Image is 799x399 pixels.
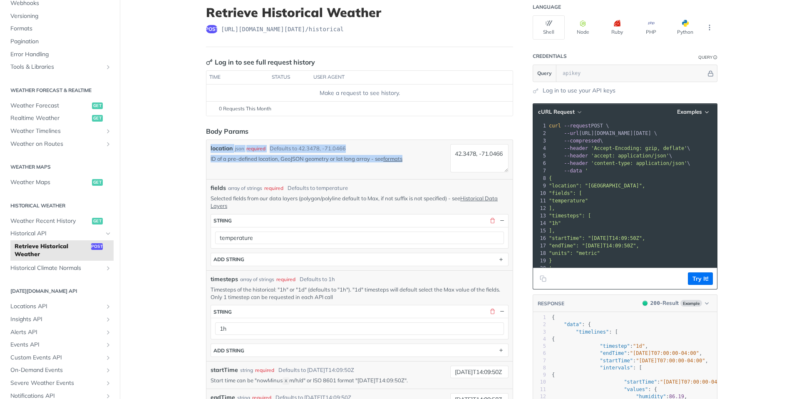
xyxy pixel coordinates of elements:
span: Pagination [10,37,112,46]
h2: [DATE][DOMAIN_NAME] API [6,287,114,295]
span: { [549,175,552,181]
span: 0 Requests This Month [219,105,271,112]
p: ID of a pre-defined location, GeoJSON geometry or lat long array - see [211,155,447,162]
span: "timestep" [600,343,630,349]
th: user agent [310,71,496,84]
a: Weather TimelinesShow subpages for Weather Timelines [6,125,114,137]
div: 10 [533,379,546,386]
span: { [552,372,555,378]
a: Weather Mapsget [6,176,114,189]
span: : [ [552,329,618,335]
span: "1h" [549,220,561,226]
div: 3 [533,329,546,336]
button: Show subpages for Weather Timelines [105,128,112,135]
button: Query [533,65,556,82]
a: Insights APIShow subpages for Insights API [6,313,114,326]
div: Make a request to see history. [210,89,509,97]
div: 16 [533,234,547,242]
label: location [211,144,233,153]
button: Show subpages for On-Demand Events [105,367,112,374]
span: : , [552,343,648,349]
a: Historical Climate NormalsShow subpages for Historical Climate Normals [6,262,114,274]
span: --compressed [564,138,600,144]
div: array of strings [240,276,274,283]
h2: Historical Weather [6,202,114,209]
div: Defaults to 1h [300,275,335,284]
div: 1 [533,314,546,321]
span: Query [537,70,552,77]
span: "timelines" [576,329,609,335]
div: 20 [533,264,547,272]
div: Body Params [206,126,248,136]
div: string [213,217,232,224]
span: cURL Request [538,108,575,115]
button: Show subpages for Insights API [105,316,112,323]
div: ADD string [213,347,244,354]
span: \ [549,160,690,166]
a: Historical APIHide subpages for Historical API [6,227,114,240]
div: ADD string [213,256,244,262]
a: Events APIShow subpages for Events API [6,339,114,351]
span: "endTime": "[DATE]T14:09:50Z", [549,243,639,249]
div: required [246,145,266,152]
a: Locations APIShow subpages for Locations API [6,300,114,313]
span: Retrieve Historical Weather [15,242,89,259]
span: Example [680,300,702,307]
input: apikey [558,65,706,82]
span: --request [564,123,591,129]
button: 200200-ResultExample [638,299,713,307]
span: X [285,378,288,384]
span: "startTime" [600,358,633,364]
a: Realtime Weatherget [6,112,114,125]
button: Copy to clipboard [537,272,549,285]
span: Weather Maps [10,178,90,187]
span: \ [549,138,603,144]
span: "startTime": "[DATE]T14:09:50Z", [549,235,645,241]
div: 9 [533,372,546,379]
div: 11 [533,197,547,204]
span: "startTime" [624,379,657,385]
span: --header [564,160,588,166]
span: Custom Events API [10,354,103,362]
button: Ruby [601,15,633,40]
span: --header [564,145,588,151]
span: "[DATE]T07:00:00-04:00" [660,379,729,385]
span: --header [564,153,588,159]
span: 200 [643,301,648,306]
a: Retrieve Historical Weatherpost [10,240,114,261]
span: Versioning [10,12,112,20]
span: : { [552,322,591,327]
button: Show subpages for Events API [105,342,112,348]
span: \ [549,145,690,151]
div: Credentials [533,53,567,60]
span: 'accept: application/json' [591,153,669,159]
span: https://api.tomorrow.io/v4/historical [221,25,344,33]
h1: Retrieve Historical Weather [206,5,513,20]
button: Shell [533,15,565,40]
a: Pagination [6,35,114,48]
span: get [92,102,103,109]
span: 'content-type: application/json' [591,160,687,166]
span: Alerts API [10,328,103,337]
span: Weather Timelines [10,127,103,135]
label: startTime [211,366,238,374]
span: "units": "metric" [549,250,600,256]
span: Events API [10,341,103,349]
i: Information [713,55,717,60]
div: 2 [533,321,546,328]
span: "intervals" [600,365,633,371]
span: Historical Climate Normals [10,264,103,272]
button: Show subpages for Locations API [105,303,112,310]
span: ' [549,265,552,271]
button: Python [669,15,701,40]
span: --url [564,130,579,136]
button: string [211,214,508,227]
button: ADD string [211,344,508,357]
div: 8 [533,364,546,372]
div: string [240,367,253,374]
span: { [552,336,555,342]
span: 200 [650,300,660,306]
button: cURL Request [535,108,584,116]
span: \ [549,153,672,159]
a: Severe Weather EventsShow subpages for Severe Weather Events [6,377,114,389]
